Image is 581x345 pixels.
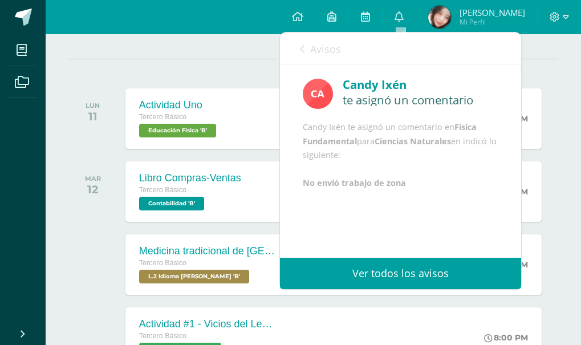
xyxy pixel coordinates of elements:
[343,76,498,94] div: Candy Ixén
[139,186,186,194] span: Tercero Básico
[428,6,451,29] img: 59c952d780c3df83b2b3670953ef2851.png
[139,270,249,283] span: L.2 Idioma Maya Kaqchikel 'B'
[280,258,521,289] a: Ver todos los avisos
[139,99,219,111] div: Actividad Uno
[343,94,498,106] div: te asignó un comentario
[484,332,528,343] div: 8:00 PM
[139,172,241,184] div: Libro Compras-Ventas
[139,113,186,121] span: Tercero Básico
[375,136,451,147] b: Ciencias Naturales
[277,54,350,64] span: AGOSTO
[303,121,477,146] b: Física Fundamental
[303,79,333,109] img: b688ac9ee369c96184aaf6098d9a5634.png
[139,245,276,257] div: Medicina tradicional de [GEOGRAPHIC_DATA]
[139,197,204,210] span: Contabilidad 'B'
[85,174,101,182] div: MAR
[86,102,100,109] div: LUN
[310,42,341,56] span: Avisos
[433,42,444,54] span: 64
[460,17,525,27] span: Mi Perfil
[303,120,498,190] div: Candy Ixén te asignó un comentario en para en indicó lo siguiente:
[139,259,186,267] span: Tercero Básico
[139,124,216,137] span: Educación Física 'B'
[86,109,100,123] div: 11
[460,7,525,18] span: [PERSON_NAME]
[139,332,186,340] span: Tercero Básico
[139,318,276,330] div: Actividad #1 - Vicios del LenguaJe
[85,182,101,196] div: 12
[433,42,501,54] span: avisos sin leer
[303,177,406,188] b: No envió trabajo de zona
